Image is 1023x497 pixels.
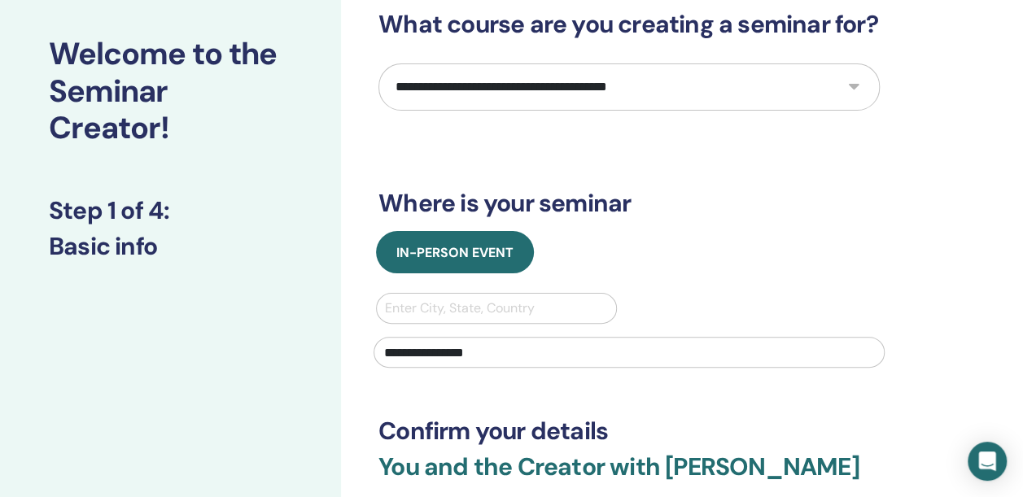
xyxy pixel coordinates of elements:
[378,416,880,446] h3: Confirm your details
[396,244,514,261] span: In-Person Event
[378,10,880,39] h3: What course are you creating a seminar for?
[378,189,880,218] h3: Where is your seminar
[49,36,292,147] h2: Welcome to the Seminar Creator!
[49,196,292,225] h3: Step 1 of 4 :
[968,442,1007,481] div: Open Intercom Messenger
[376,231,534,273] button: In-Person Event
[49,232,292,261] h3: Basic info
